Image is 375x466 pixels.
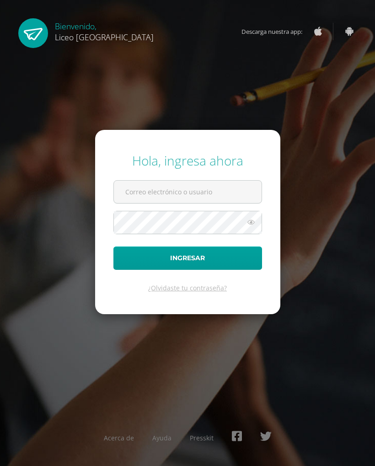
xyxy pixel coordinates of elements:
span: Liceo [GEOGRAPHIC_DATA] [55,32,154,43]
a: Ayuda [152,434,171,442]
a: Acerca de [104,434,134,442]
div: Bienvenido, [55,18,154,43]
input: Correo electrónico o usuario [114,181,262,203]
div: Hola, ingresa ahora [113,152,262,169]
a: Presskit [190,434,214,442]
button: Ingresar [113,246,262,270]
a: ¿Olvidaste tu contraseña? [148,284,227,292]
span: Descarga nuestra app: [241,23,311,40]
